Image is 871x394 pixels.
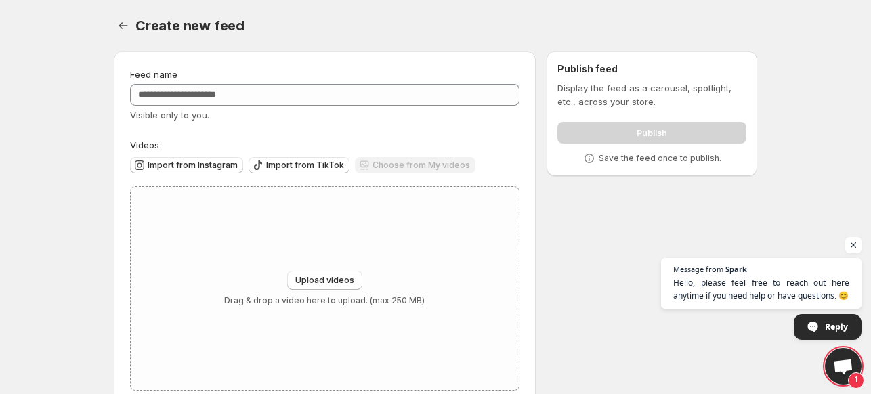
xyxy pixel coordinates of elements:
button: Import from TikTok [249,157,349,173]
span: Create new feed [135,18,245,34]
span: Hello, please feel free to reach out here anytime if you need help or have questions. 😊 [673,276,849,302]
p: Drag & drop a video here to upload. (max 250 MB) [224,295,425,306]
span: Import from Instagram [148,160,238,171]
span: Import from TikTok [266,160,344,171]
p: Save the feed once to publish. [599,153,721,164]
button: Import from Instagram [130,157,243,173]
h2: Publish feed [557,62,746,76]
span: 1 [848,372,864,389]
span: Videos [130,139,159,150]
div: Open chat [825,348,862,385]
span: Visible only to you. [130,110,209,121]
span: Spark [725,265,747,273]
button: Upload videos [287,271,362,290]
button: Settings [114,16,133,35]
span: Upload videos [295,275,354,286]
p: Display the feed as a carousel, spotlight, etc., across your store. [557,81,746,108]
span: Feed name [130,69,177,80]
span: Reply [825,315,848,338]
span: Message from [673,265,723,273]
